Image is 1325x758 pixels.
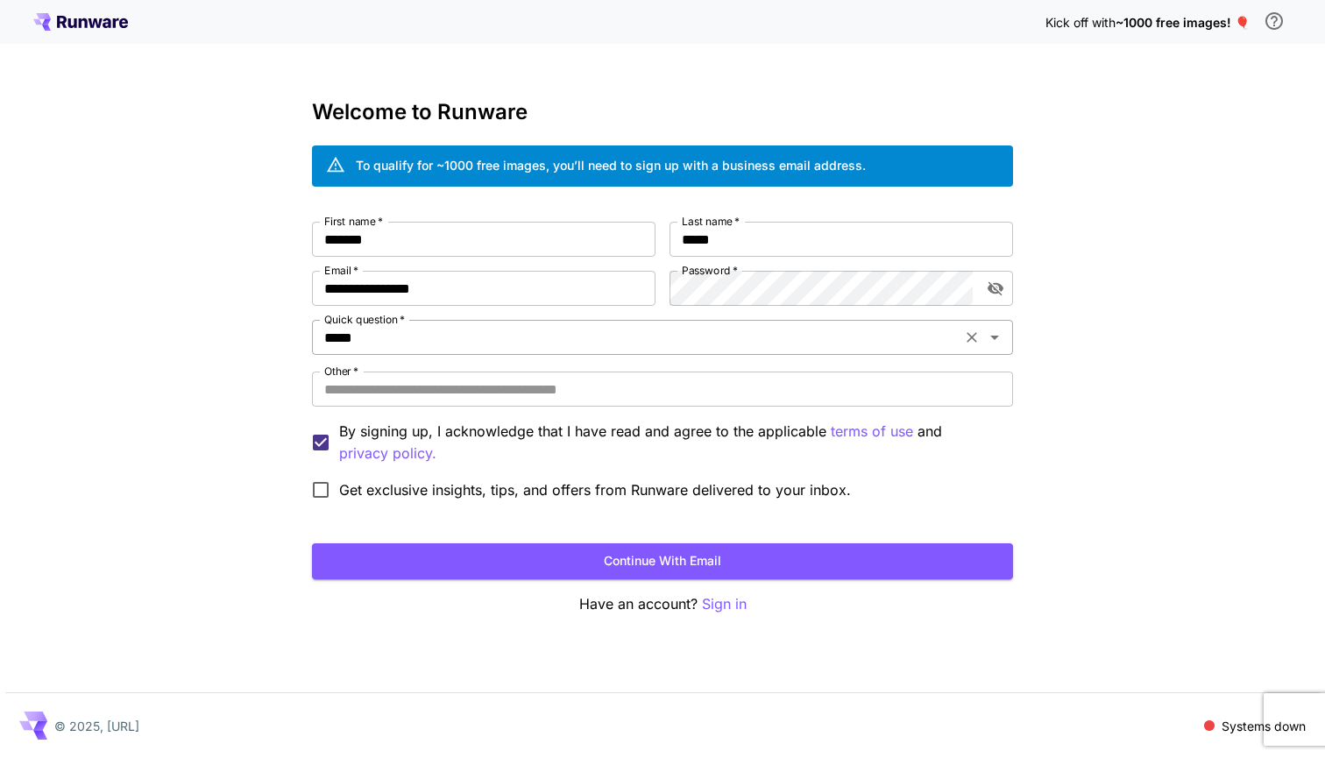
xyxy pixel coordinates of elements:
label: Last name [682,214,740,229]
span: ~1000 free images! 🎈 [1116,15,1250,30]
button: In order to qualify for free credit, you need to sign up with a business email address and click ... [1257,4,1292,39]
span: Get exclusive insights, tips, and offers from Runware delivered to your inbox. [339,479,851,500]
button: Open [982,325,1007,350]
button: Continue with email [312,543,1013,579]
p: privacy policy. [339,443,436,464]
label: First name [324,214,383,229]
span: Kick off with [1045,15,1116,30]
h3: Welcome to Runware [312,100,1013,124]
p: terms of use [831,421,913,443]
button: By signing up, I acknowledge that I have read and agree to the applicable and privacy policy. [831,421,913,443]
label: Email [324,263,358,278]
p: © 2025, [URL] [54,717,139,735]
button: toggle password visibility [980,273,1011,304]
button: Sign in [702,593,747,615]
label: Quick question [324,312,405,327]
p: Systems down [1222,717,1306,735]
p: Have an account? [312,593,1013,615]
p: By signing up, I acknowledge that I have read and agree to the applicable and [339,421,999,464]
div: To qualify for ~1000 free images, you’ll need to sign up with a business email address. [356,156,866,174]
label: Password [682,263,738,278]
button: Clear [960,325,984,350]
button: By signing up, I acknowledge that I have read and agree to the applicable terms of use and [339,443,436,464]
label: Other [324,364,358,379]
